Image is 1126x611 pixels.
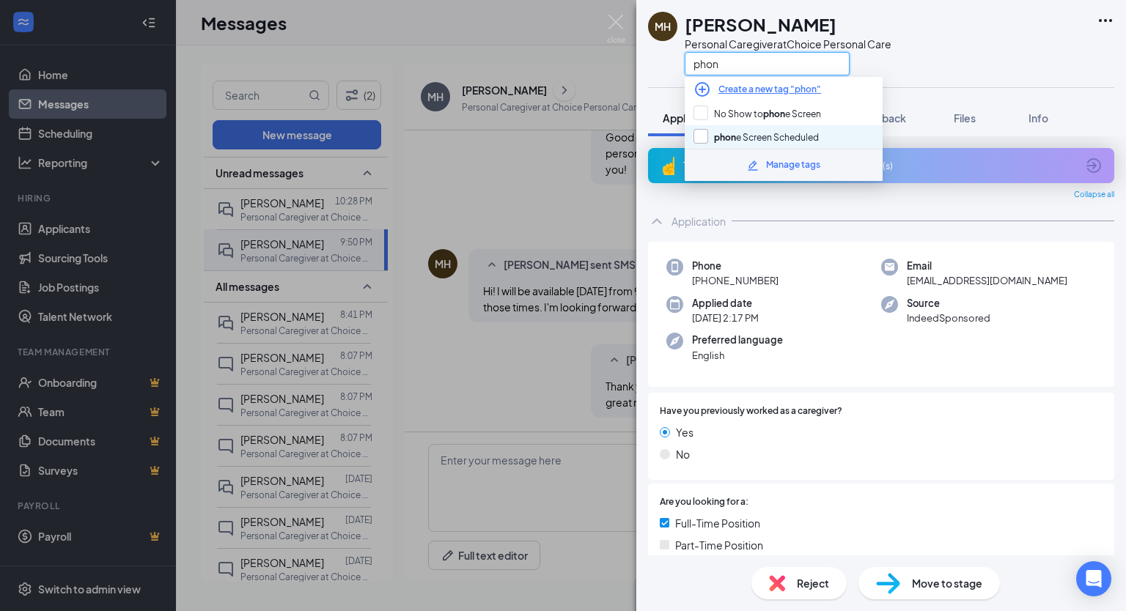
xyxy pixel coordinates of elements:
svg: PlusCircle [693,81,711,98]
span: [DATE] 2:17 PM [692,311,759,325]
div: Personal Caregiver at Choice Personal Care [685,37,891,51]
span: [PHONE_NUMBER] [692,273,779,288]
div: MH [655,19,671,34]
span: Application [663,111,718,125]
span: Full-Time Position [675,515,760,531]
svg: Ellipses [1097,12,1114,29]
svg: ArrowCircle [1085,157,1103,174]
span: Email [907,259,1067,273]
span: Collapse all [1074,189,1114,201]
span: Phone [692,259,779,273]
span: Yes [676,424,693,440]
div: Open Intercom Messenger [1076,561,1111,596]
span: No [676,446,690,462]
span: Reject [797,575,829,591]
span: Source [907,296,990,311]
span: Are you looking for a: [660,495,748,509]
span: Files [954,111,976,125]
div: Application [671,214,726,229]
span: Part-Time Position [675,537,763,553]
span: Info [1029,111,1048,125]
svg: Pencil [747,160,759,171]
svg: ChevronUp [648,212,666,230]
span: Move to stage [912,575,982,591]
span: [EMAIL_ADDRESS][DOMAIN_NAME] [907,273,1067,288]
span: English [692,348,783,363]
span: Applied date [692,296,759,311]
span: Preferred language [692,333,783,347]
span: IndeedSponsored [907,311,990,325]
span: Have you previously worked as a caregiver? [660,404,842,418]
a: Create a new tag "phon" [718,83,821,97]
div: Manage tags [766,158,820,172]
h1: [PERSON_NAME] [685,12,836,37]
